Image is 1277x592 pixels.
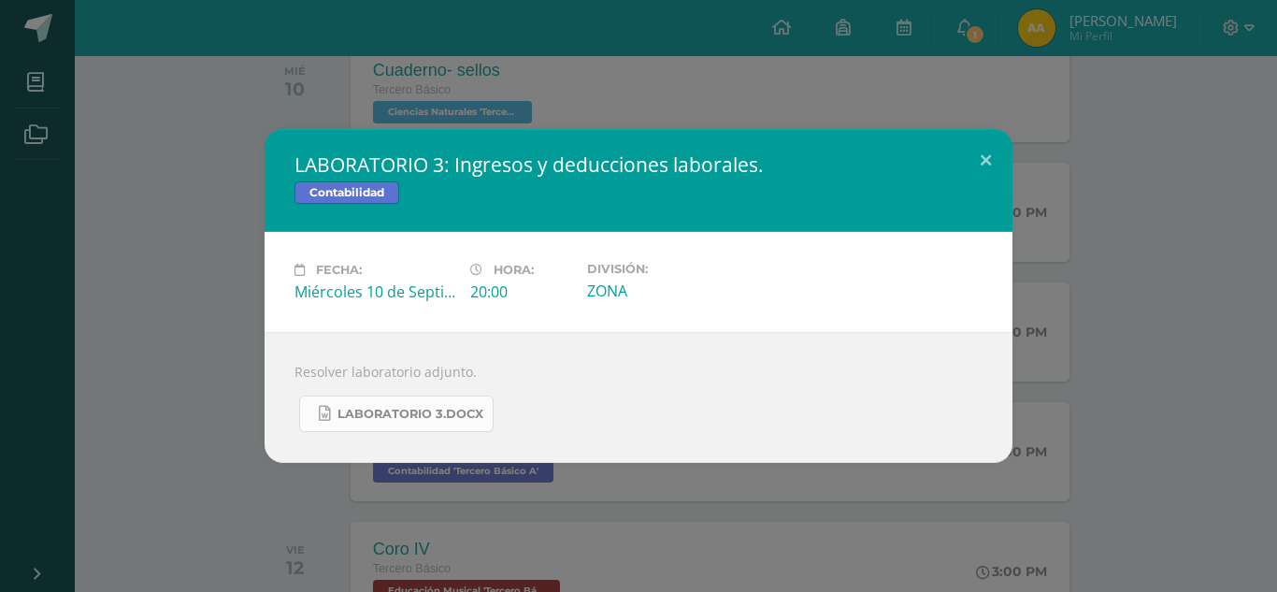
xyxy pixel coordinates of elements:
[337,407,483,422] span: LABORATORIO 3.docx
[294,282,455,302] div: Miércoles 10 de Septiembre
[299,396,494,432] a: LABORATORIO 3.docx
[265,332,1012,463] div: Resolver laboratorio adjunto.
[470,282,572,302] div: 20:00
[294,152,983,178] h2: LABORATORIO 3: Ingresos y deducciones laborales.
[587,262,748,276] label: División:
[294,181,399,204] span: Contabilidad
[316,263,362,277] span: Fecha:
[494,263,534,277] span: Hora:
[959,129,1012,193] button: Close (Esc)
[587,281,748,301] div: ZONA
